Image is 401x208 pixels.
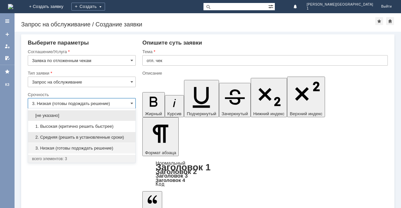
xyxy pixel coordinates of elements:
[165,95,184,117] button: Курсив
[28,40,89,46] span: Выберите параметры
[142,40,202,46] span: Опишите суть заявки
[307,7,373,11] span: 1
[32,135,131,140] span: 2. Средняя (решить в установленные сроки)
[219,83,251,117] button: Зачеркнутый
[28,50,134,54] div: Соглашение/Услуга
[156,160,185,166] a: Нормальный
[142,117,179,156] button: Формат абзаца
[142,71,386,75] div: Описание
[2,29,13,40] a: Создать заявку
[145,111,162,116] span: Жирный
[8,4,13,9] a: Перейти на домашнюю страницу
[28,92,134,97] div: Срочность
[2,41,13,52] a: Мои заявки
[142,50,386,54] div: Тема
[290,111,322,116] span: Верхний индекс
[2,82,13,87] div: КЗ
[32,156,131,161] div: всего элементов: 3
[268,3,275,9] span: Расширенный поиск
[156,181,164,187] a: Код
[287,77,325,117] button: Верхний индекс
[156,177,185,183] a: Заголовок 4
[142,161,388,187] div: Формат абзаца
[251,78,287,117] button: Нижний индекс
[8,4,13,9] img: logo
[375,17,383,25] div: Добавить в избранное
[156,162,211,172] a: Заголовок 1
[2,80,13,90] a: КЗ
[156,168,197,175] a: Заголовок 2
[187,111,216,116] span: Подчеркнутый
[32,146,131,151] span: 3. Низкая (готовы подождать решение)
[145,150,176,155] span: Формат абзаца
[167,111,182,116] span: Курсив
[253,111,285,116] span: Нижний индекс
[307,3,373,7] span: [PERSON_NAME][GEOGRAPHIC_DATA]
[28,71,134,75] div: Тип заявки
[32,113,131,118] span: [не указано]
[142,92,165,117] button: Жирный
[184,80,219,117] button: Подчеркнутый
[71,3,105,11] div: Создать
[2,53,13,63] a: Мои согласования
[156,173,188,179] a: Заголовок 3
[32,124,131,129] span: 1. Высокая (критично решить быстрее)
[21,21,375,28] div: Запрос на обслуживание / Создание заявки
[222,111,248,116] span: Зачеркнутый
[386,17,394,25] div: Сделать домашней страницей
